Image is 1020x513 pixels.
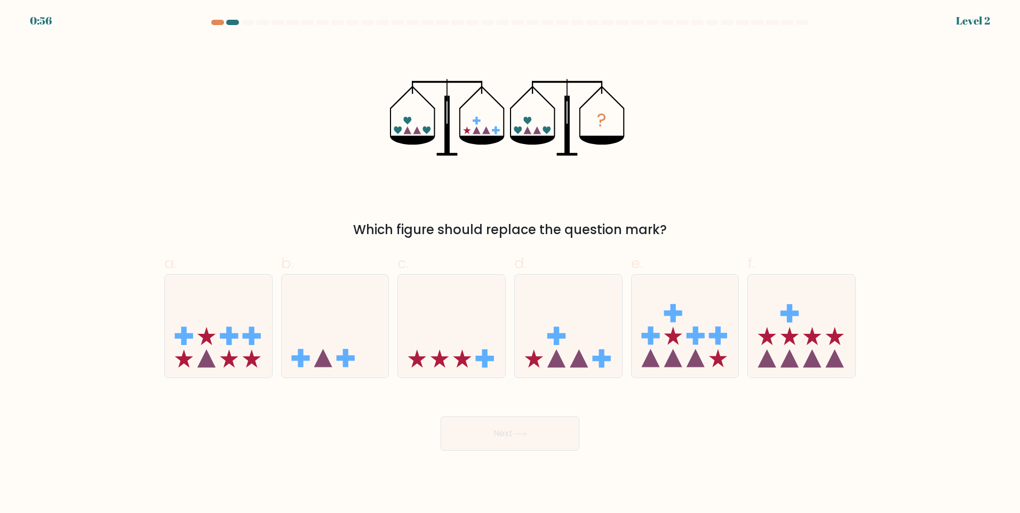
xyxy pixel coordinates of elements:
[30,13,52,29] div: 0:56
[514,253,527,274] span: d.
[281,253,294,274] span: b.
[397,253,409,274] span: c.
[631,253,643,274] span: e.
[597,107,607,133] tspan: ?
[956,13,990,29] div: Level 2
[171,220,849,239] div: Which figure should replace the question mark?
[747,253,755,274] span: f.
[164,253,177,274] span: a.
[441,416,579,451] button: Next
